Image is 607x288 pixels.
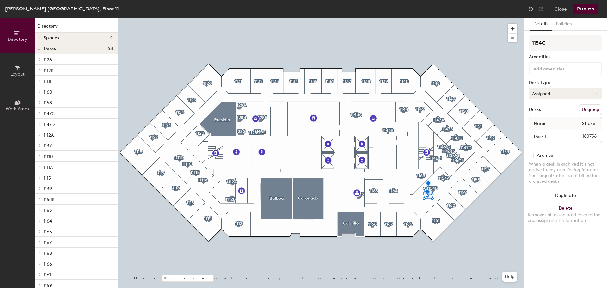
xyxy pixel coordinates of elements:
span: 1111A [44,165,53,170]
button: Details [530,18,552,31]
span: Layout [10,71,25,77]
span: 1164 [44,218,52,224]
span: 1147D [44,122,55,127]
span: 1161 [44,272,51,278]
span: Name [530,118,550,129]
span: Desks [44,46,56,51]
span: 1112A [44,132,54,138]
button: Help [502,272,517,282]
button: Publish [573,4,598,14]
h1: Directory [35,23,118,33]
div: [PERSON_NAME] [GEOGRAPHIC_DATA], Floor 11 [5,5,119,13]
span: Directory [8,37,27,42]
span: 1167 [44,240,52,245]
input: Unnamed desk [530,132,567,141]
span: 1158 [44,100,52,106]
div: Desks [529,107,541,112]
span: Sticker [579,118,600,129]
span: 68 [107,46,113,51]
span: 1165 [44,229,52,235]
span: 1115 [44,175,51,181]
span: Spaces [44,35,59,40]
img: Undo [528,6,534,12]
button: Close [554,4,567,14]
button: DeleteRemoves all associated reservation and assignment information [524,202,607,230]
div: Desk Type [529,80,602,85]
span: 1111D [44,154,53,159]
span: 1168 [44,251,52,256]
span: 1154B [44,197,55,202]
span: 1163 [44,208,52,213]
input: Add amenities [532,64,589,72]
button: Assigned [529,88,602,99]
span: 4 [110,35,113,40]
span: 1166 [44,261,52,267]
span: 1112B [44,68,54,73]
span: 180756 [567,133,600,140]
button: Duplicate [524,189,607,202]
span: 1126 [44,57,52,63]
div: Amenities [529,54,602,59]
div: Removes all associated reservation and assignment information [528,212,603,224]
button: Policies [552,18,575,31]
span: 1139 [44,186,52,192]
img: Redo [538,6,544,12]
span: Work Areas [6,106,29,112]
div: When a desk is archived it's not active in any user-facing features. Your organization is not bil... [529,162,602,184]
span: 1111B [44,79,53,84]
span: 1147C [44,111,55,116]
button: Ungroup [579,104,602,115]
span: 1160 [44,89,52,95]
span: 1137 [44,143,52,149]
div: Archive [537,153,553,158]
